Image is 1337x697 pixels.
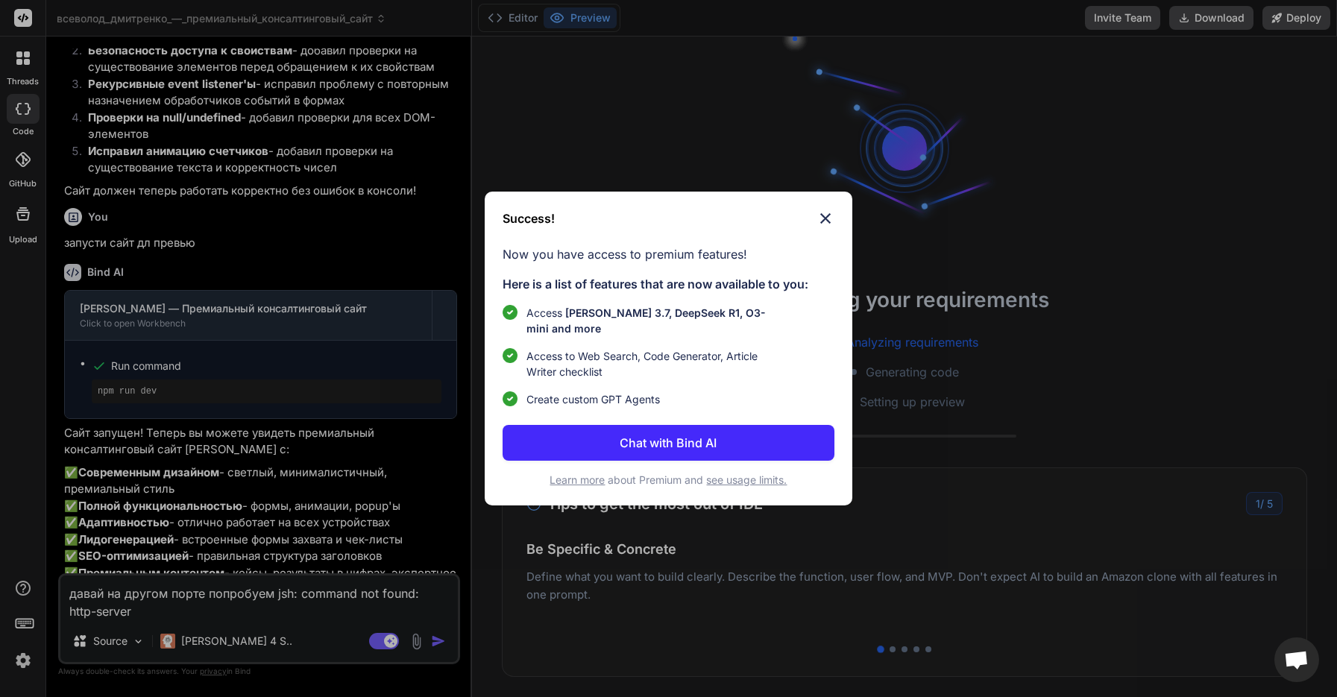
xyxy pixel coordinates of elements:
p: Access [526,305,784,336]
img: checklist [503,348,518,363]
img: close [817,209,834,227]
span: Learn more [550,473,605,486]
p: about Premium and [503,473,834,488]
p: Now you have access to premium features! [503,245,834,263]
p: Chat with Bind AI [620,434,717,452]
span: see usage limits. [706,473,787,486]
span: Create custom GPT Agents [526,391,660,407]
img: checklist [503,305,518,320]
img: checklist [503,391,518,406]
span: Access to Web Search, Code Generator, Article Writer checklist [526,348,784,379]
p: Here is a list of features that are now available to you: [503,275,834,293]
a: Открытый чат [1274,637,1319,682]
h3: Success! [503,209,555,227]
span: [PERSON_NAME] 3.7, DeepSeek R1, O3-mini and more [526,306,766,335]
button: Chat with Bind AI [503,425,834,461]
